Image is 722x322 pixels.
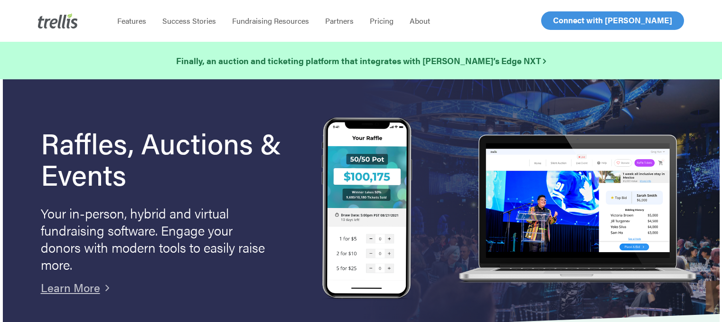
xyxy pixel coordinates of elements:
h1: Raffles, Auctions & Events [41,127,293,189]
strong: Finally, an auction and ticketing platform that integrates with [PERSON_NAME]’s Edge NXT [176,55,546,66]
a: Finally, an auction and ticketing platform that integrates with [PERSON_NAME]’s Edge NXT [176,54,546,67]
a: Features [109,16,154,26]
span: Features [117,15,146,26]
img: rafflelaptop_mac_optim.png [454,134,701,284]
span: Partners [325,15,354,26]
a: Fundraising Resources [224,16,317,26]
a: Partners [317,16,362,26]
a: Connect with [PERSON_NAME] [541,11,684,30]
span: Connect with [PERSON_NAME] [553,14,672,26]
p: Your in-person, hybrid and virtual fundraising software. Engage your donors with modern tools to ... [41,204,269,273]
img: Trellis Raffles, Auctions and Event Fundraising [322,117,412,301]
span: Success Stories [162,15,216,26]
span: About [410,15,430,26]
a: Success Stories [154,16,224,26]
span: Fundraising Resources [232,15,309,26]
a: Pricing [362,16,402,26]
span: Pricing [370,15,394,26]
a: About [402,16,438,26]
img: Trellis [38,13,78,28]
a: Learn More [41,279,100,295]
